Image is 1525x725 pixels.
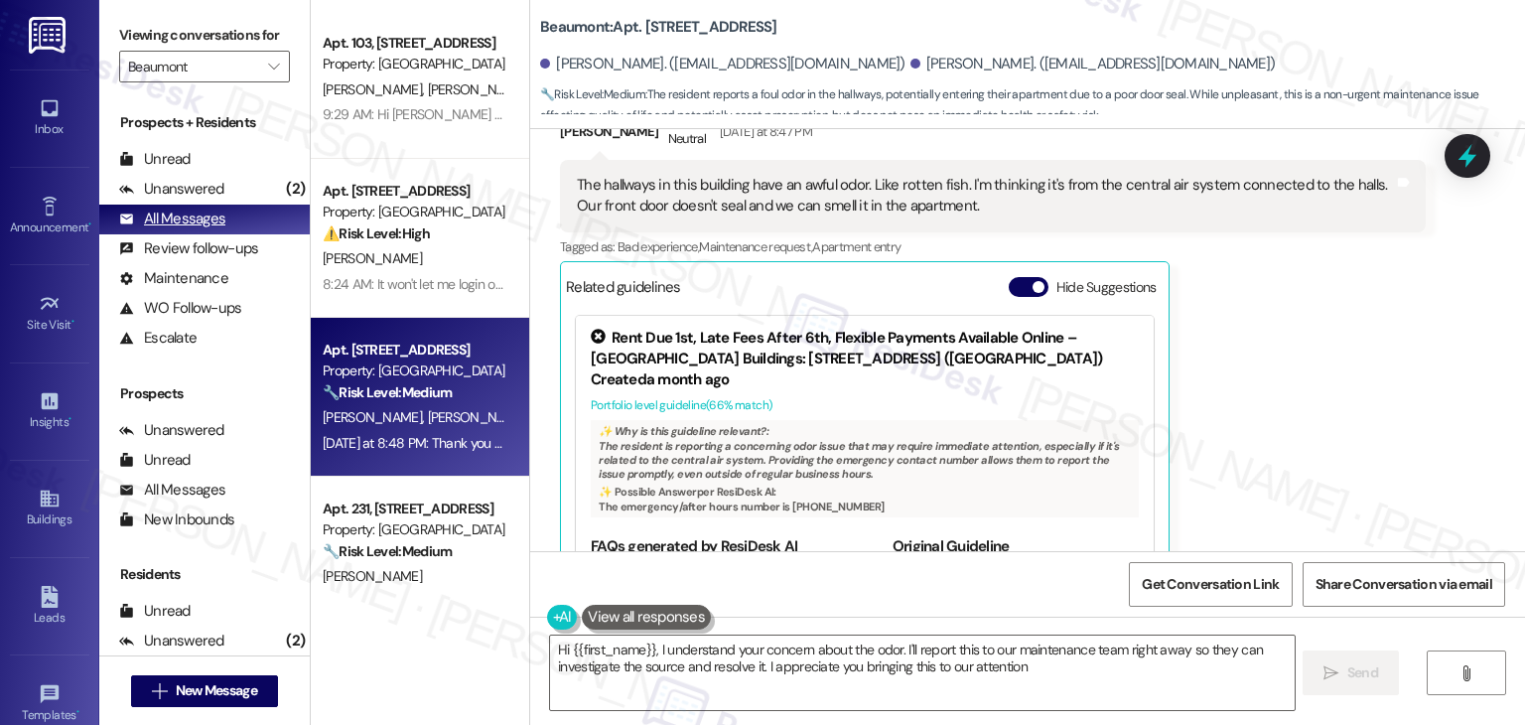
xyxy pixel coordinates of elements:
[128,51,258,82] input: All communities
[1056,277,1157,298] label: Hide Suggestions
[323,249,422,267] span: [PERSON_NAME]
[176,680,257,701] span: New Message
[323,499,506,519] div: Apt. 231, [STREET_ADDRESS]
[119,149,191,170] div: Unread
[10,482,89,535] a: Buildings
[1129,562,1292,607] button: Get Conversation Link
[131,675,278,707] button: New Message
[560,111,1426,160] div: [PERSON_NAME]
[119,328,197,349] div: Escalate
[10,580,89,634] a: Leads
[540,54,905,74] div: [PERSON_NAME]. ([EMAIL_ADDRESS][DOMAIN_NAME])
[428,80,568,98] span: [PERSON_NAME] Mount
[1347,662,1378,683] span: Send
[591,328,1139,370] div: Rent Due 1st, Late Fees After 6th, Flexible Payments Available Online – [GEOGRAPHIC_DATA] Buildin...
[1316,574,1492,595] span: Share Conversation via email
[10,287,89,341] a: Site Visit •
[119,601,191,622] div: Unread
[323,224,430,242] strong: ⚠️ Risk Level: High
[29,17,69,54] img: ResiDesk Logo
[323,181,506,202] div: Apt. [STREET_ADDRESS]
[69,412,71,426] span: •
[323,80,428,98] span: [PERSON_NAME]
[1303,651,1399,695] button: Send
[1303,562,1505,607] button: Share Conversation via email
[323,567,422,585] span: [PERSON_NAME]
[10,91,89,145] a: Inbox
[76,705,79,719] span: •
[71,315,74,329] span: •
[566,277,681,306] div: Related guidelines
[119,238,258,259] div: Review follow-ups
[119,509,234,530] div: New Inbounds
[99,383,310,404] div: Prospects
[560,232,1426,261] div: Tagged as:
[599,485,1131,499] div: ✨ Possible Answer per ResiDesk AI:
[268,59,279,74] i: 
[591,369,1139,390] div: Created a month ago
[281,174,310,205] div: (2)
[591,536,797,556] b: FAQs generated by ResiDesk AI
[618,238,699,255] span: Bad experience ,
[323,408,428,426] span: [PERSON_NAME]
[599,500,885,513] span: The emergency/after hours number is [PHONE_NUMBER]
[1142,574,1279,595] span: Get Conversation Link
[119,420,224,441] div: Unanswered
[323,340,506,361] div: Apt. [STREET_ADDRESS]
[323,542,452,560] strong: 🔧 Risk Level: Medium
[699,238,812,255] span: Maintenance request ,
[323,202,506,222] div: Property: [GEOGRAPHIC_DATA]
[591,395,1139,416] div: Portfolio level guideline ( 66 % match)
[540,84,1525,127] span: : The resident reports a foul odor in the hallways, potentially entering their apartment due to a...
[152,683,167,699] i: 
[10,384,89,438] a: Insights •
[119,179,224,200] div: Unanswered
[812,238,901,255] span: Apartment entry
[323,33,506,54] div: Apt. 103, [STREET_ADDRESS]
[119,268,228,289] div: Maintenance
[119,480,225,501] div: All Messages
[119,20,290,51] label: Viewing conversations for
[428,408,527,426] span: [PERSON_NAME]
[119,631,224,652] div: Unanswered
[99,112,310,133] div: Prospects + Residents
[577,175,1394,217] div: The hallways in this building have an awful odor. Like rotten fish. I'm thinking it's from the ce...
[119,209,225,229] div: All Messages
[323,54,506,74] div: Property: [GEOGRAPHIC_DATA]
[99,564,310,585] div: Residents
[910,54,1276,74] div: [PERSON_NAME]. ([EMAIL_ADDRESS][DOMAIN_NAME])
[323,275,577,293] div: 8:24 AM: It won't let me login online anymore
[540,86,645,102] strong: 🔧 Risk Level: Medium
[1458,665,1473,681] i: 
[540,17,777,38] b: Beaumont: Apt. [STREET_ADDRESS]
[323,361,506,381] div: Property: [GEOGRAPHIC_DATA]
[88,217,91,231] span: •
[893,536,1010,556] b: Original Guideline
[119,450,191,471] div: Unread
[281,626,310,656] div: (2)
[323,383,452,401] strong: 🔧 Risk Level: Medium
[550,636,1294,710] textarea: Hi {{first_name}}, I understand your concern about the odor. I'll report this to our maintenance ...
[664,111,710,153] div: Neutral
[1323,665,1338,681] i: 
[591,420,1139,517] div: The resident is reporting a concerning odor issue that may require immediate attention, especiall...
[323,519,506,540] div: Property: [GEOGRAPHIC_DATA]
[119,298,241,319] div: WO Follow-ups
[715,121,812,142] div: [DATE] at 8:47 PM
[599,424,1131,438] div: ✨ Why is this guideline relevant?:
